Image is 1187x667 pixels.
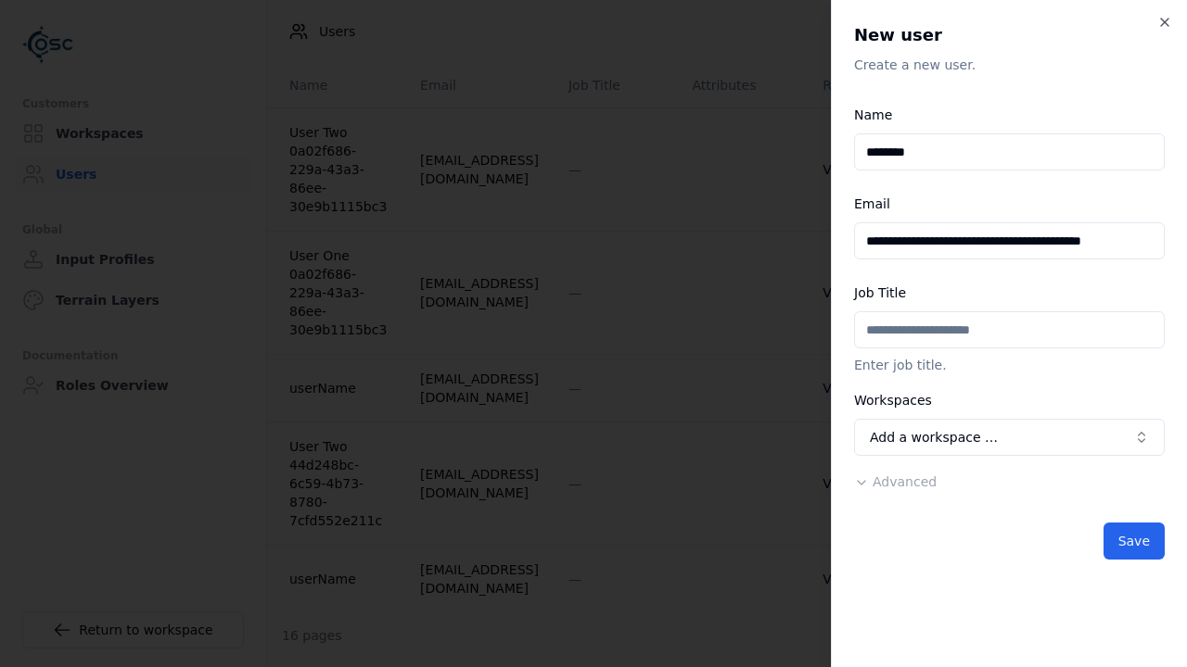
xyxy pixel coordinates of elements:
[854,22,1165,48] h2: New user
[854,472,937,491] button: Advanced
[873,474,937,489] span: Advanced
[854,196,890,211] label: Email
[854,107,892,122] label: Name
[854,393,932,408] label: Workspaces
[854,56,1165,74] p: Create a new user.
[1104,522,1165,560] button: Save
[854,285,906,300] label: Job Title
[854,356,1165,374] p: Enter job title.
[870,428,998,447] span: Add a workspace …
